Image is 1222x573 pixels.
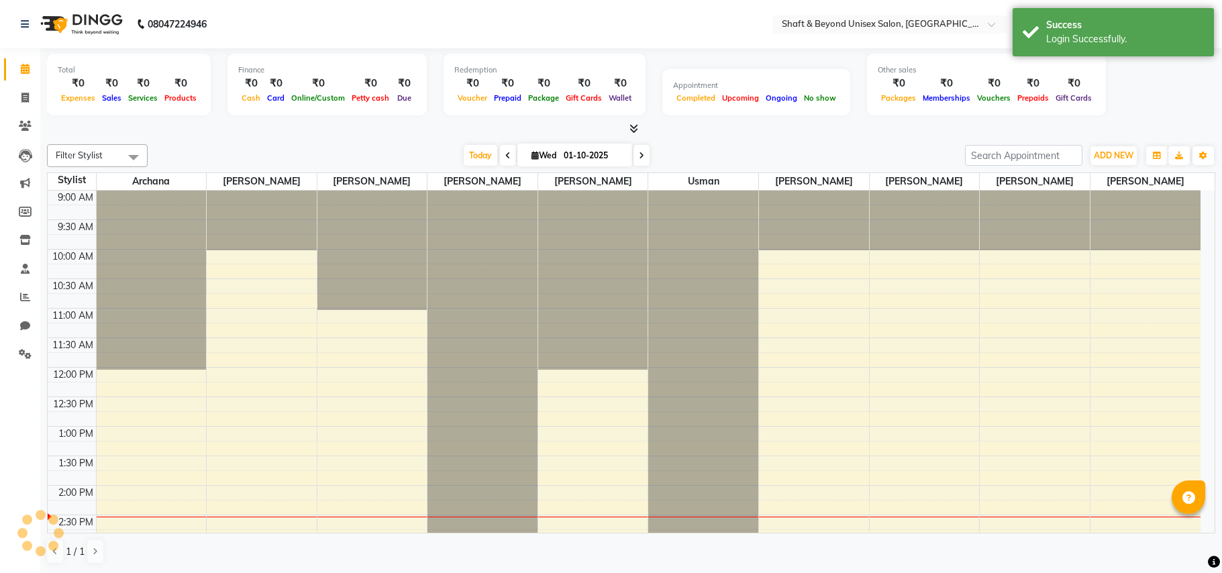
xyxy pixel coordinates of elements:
div: ₹0 [878,76,919,91]
span: [PERSON_NAME] [980,173,1090,190]
span: Online/Custom [288,93,348,103]
div: Finance [238,64,416,76]
div: 11:30 AM [50,338,96,352]
div: 2:30 PM [56,515,96,529]
span: Ongoing [762,93,801,103]
span: Wallet [605,93,635,103]
span: Vouchers [974,93,1014,103]
span: Packages [878,93,919,103]
div: ₹0 [605,76,635,91]
span: Gift Cards [1052,93,1095,103]
div: ₹0 [161,76,200,91]
div: Other sales [878,64,1095,76]
span: Wed [528,150,560,160]
span: Prepaid [491,93,525,103]
span: [PERSON_NAME] [759,173,869,190]
span: Voucher [454,93,491,103]
span: Gift Cards [562,93,605,103]
span: Filter Stylist [56,150,103,160]
span: No show [801,93,839,103]
span: Completed [673,93,719,103]
span: [PERSON_NAME] [427,173,538,190]
span: Prepaids [1014,93,1052,103]
div: Appointment [673,80,839,91]
div: 1:30 PM [56,456,96,470]
div: 9:00 AM [55,191,96,205]
div: ₹0 [1052,76,1095,91]
div: ₹0 [454,76,491,91]
span: [PERSON_NAME] [207,173,317,190]
span: Memberships [919,93,974,103]
div: ₹0 [288,76,348,91]
div: Redemption [454,64,635,76]
span: [PERSON_NAME] [538,173,648,190]
span: Due [394,93,415,103]
span: Services [125,93,161,103]
img: logo [34,5,126,43]
div: Stylist [48,173,96,187]
span: Products [161,93,200,103]
div: ₹0 [58,76,99,91]
div: ₹0 [491,76,525,91]
div: ₹0 [974,76,1014,91]
div: 10:30 AM [50,279,96,293]
span: Upcoming [719,93,762,103]
span: Expenses [58,93,99,103]
input: Search Appointment [965,145,1082,166]
span: ADD NEW [1094,150,1133,160]
div: 9:30 AM [55,220,96,234]
span: Card [264,93,288,103]
span: Sales [99,93,125,103]
div: 11:00 AM [50,309,96,323]
span: [PERSON_NAME] [317,173,427,190]
b: 08047224946 [148,5,207,43]
span: [PERSON_NAME] [1090,173,1201,190]
span: Today [464,145,497,166]
span: usman [648,173,758,190]
div: ₹0 [125,76,161,91]
div: ₹0 [99,76,125,91]
div: Total [58,64,200,76]
div: ₹0 [562,76,605,91]
div: 1:00 PM [56,427,96,441]
div: ₹0 [238,76,264,91]
span: 1 / 1 [66,545,85,559]
div: Login Successfully. [1046,32,1204,46]
div: ₹0 [393,76,416,91]
span: Archana [97,173,207,190]
input: 2025-10-01 [560,146,627,166]
iframe: chat widget [1166,519,1209,560]
div: 2:00 PM [56,486,96,500]
div: 10:00 AM [50,250,96,264]
span: Petty cash [348,93,393,103]
div: 12:00 PM [50,368,96,382]
div: ₹0 [919,76,974,91]
span: [PERSON_NAME] [870,173,980,190]
button: ADD NEW [1090,146,1137,165]
span: Cash [238,93,264,103]
span: Package [525,93,562,103]
div: ₹0 [264,76,288,91]
div: ₹0 [348,76,393,91]
div: ₹0 [1014,76,1052,91]
div: Success [1046,18,1204,32]
div: 12:30 PM [50,397,96,411]
div: ₹0 [525,76,562,91]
